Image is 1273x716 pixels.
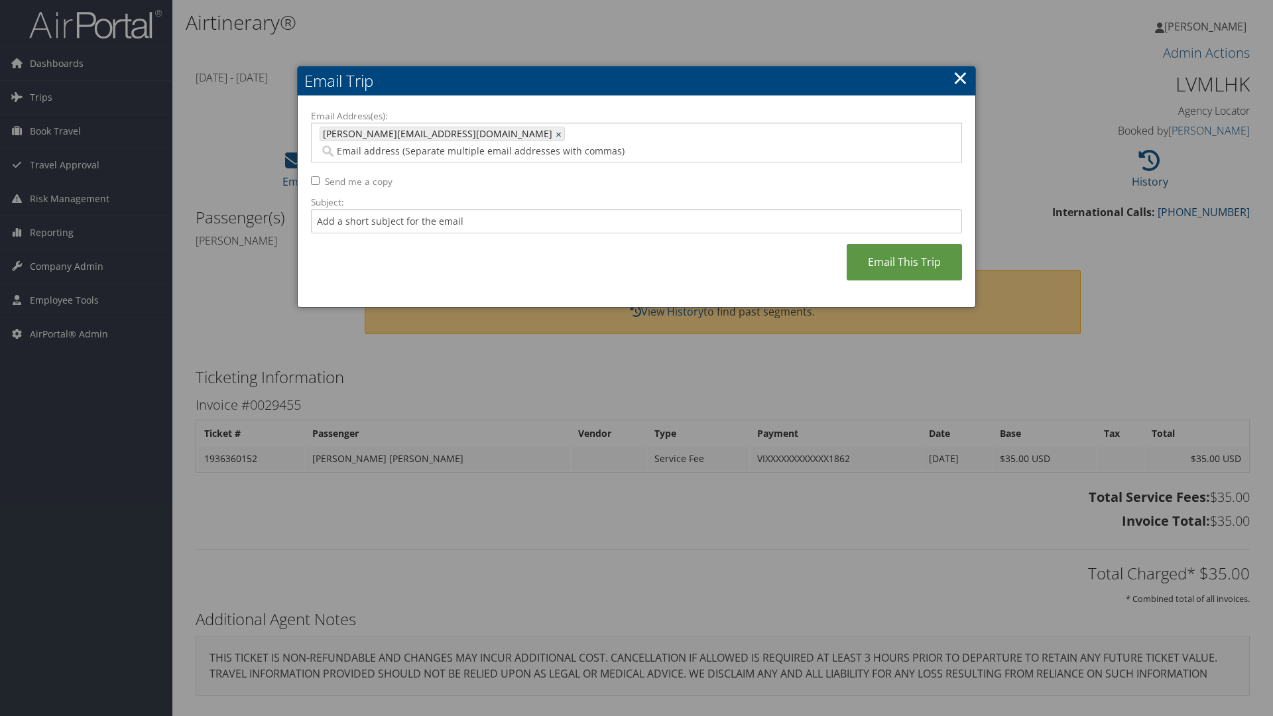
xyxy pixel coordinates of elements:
label: Email Address(es): [311,109,962,123]
input: Email address (Separate multiple email addresses with commas) [320,145,860,158]
label: Subject: [311,196,962,209]
label: Send me a copy [325,175,393,188]
a: Email This Trip [847,244,962,280]
span: [PERSON_NAME][EMAIL_ADDRESS][DOMAIN_NAME] [320,127,552,141]
a: × [556,127,564,141]
h2: Email Trip [298,66,975,95]
input: Add a short subject for the email [311,209,962,233]
a: × [953,64,968,91]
